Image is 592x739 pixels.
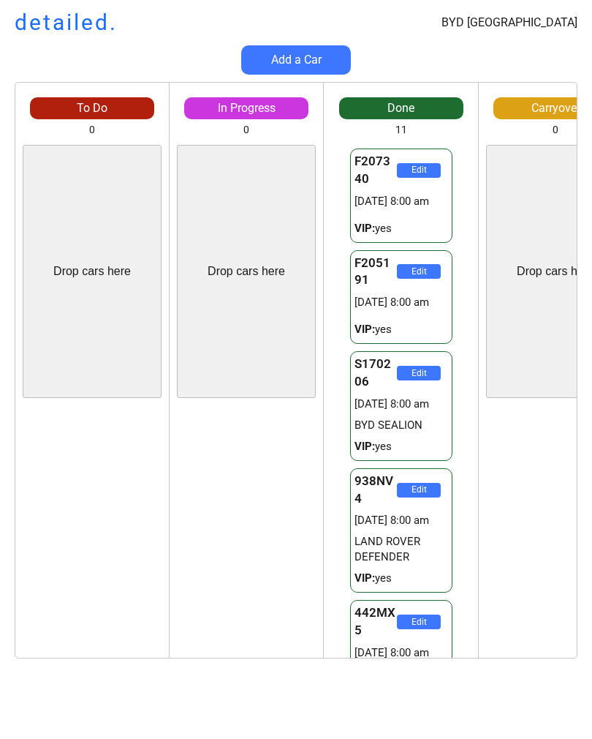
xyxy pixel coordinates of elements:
div: F207340 [354,153,397,188]
div: yes [354,439,448,454]
div: [DATE] 8:00 am [354,513,448,528]
strong: VIP: [354,222,375,235]
h1: detailed. [15,7,118,38]
div: yes [354,221,448,236]
div: In Progress [184,100,308,116]
div: Drop cars here [208,263,285,280]
div: [DATE] 8:00 am [354,397,448,412]
div: F205191 [354,255,397,290]
button: Edit [397,483,441,498]
div: [DATE] 8:00 am [354,194,448,209]
strong: VIP: [354,440,375,453]
button: Edit [397,264,441,279]
div: yes [354,571,448,586]
div: 938NV4 [354,473,397,508]
div: 442MX5 [354,604,397,639]
div: [DATE] 8:00 am [354,295,448,310]
div: S170206 [354,356,397,391]
div: 0 [553,123,558,138]
strong: VIP: [354,323,375,336]
div: [DATE] 8:00 am [354,645,448,661]
button: Edit [397,163,441,178]
strong: VIP: [354,571,375,585]
button: Edit [397,366,441,380]
div: Drop cars here [53,263,131,280]
div: yes [354,322,448,337]
div: Done [339,100,463,116]
div: To Do [30,100,154,116]
button: Add a Car [241,45,351,75]
div: LAND ROVER DEFENDER [354,534,448,565]
div: BYD SEALION [354,418,448,433]
div: BYD [GEOGRAPHIC_DATA] [441,15,577,31]
div: 0 [89,123,95,138]
div: 0 [243,123,249,138]
button: Edit [397,615,441,629]
div: 11 [395,123,407,138]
